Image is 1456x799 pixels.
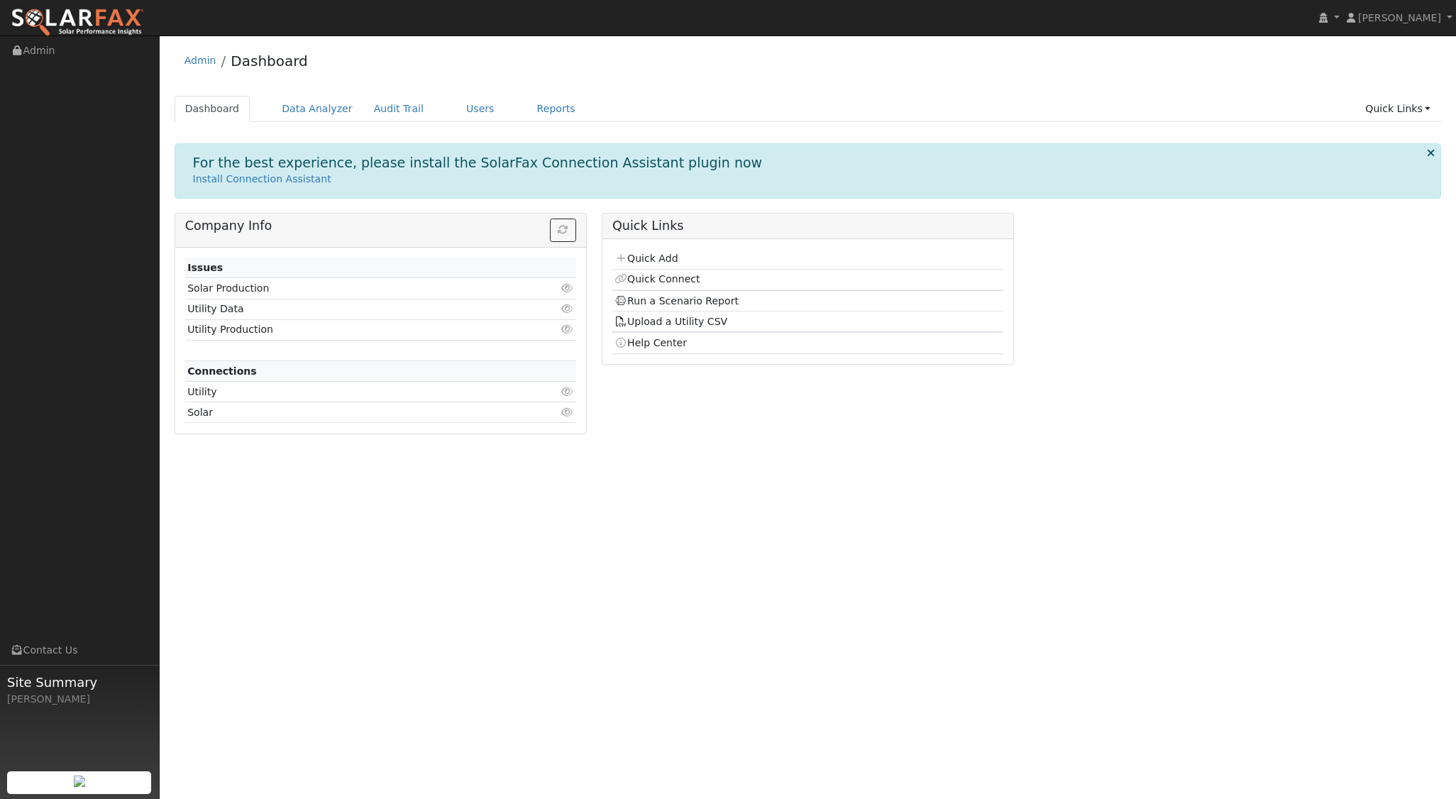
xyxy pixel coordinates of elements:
[187,365,257,377] strong: Connections
[561,387,574,397] i: Click to view
[7,692,152,707] div: [PERSON_NAME]
[185,299,513,319] td: Utility Data
[561,324,574,334] i: Click to view
[456,96,505,122] a: Users
[74,776,85,787] img: retrieve
[363,96,434,122] a: Audit Trail
[184,55,216,66] a: Admin
[561,283,574,293] i: Click to view
[11,8,144,38] img: SolarFax
[1358,12,1441,23] span: [PERSON_NAME]
[185,402,513,423] td: Solar
[614,273,700,285] a: Quick Connect
[526,96,586,122] a: Reports
[614,295,739,307] a: Run a Scenario Report
[1355,96,1441,122] a: Quick Links
[561,304,574,314] i: Click to view
[185,382,513,402] td: Utility
[193,173,331,184] a: Install Connection Assistant
[193,155,763,171] h1: For the best experience, please install the SolarFax Connection Assistant plugin now
[271,96,363,122] a: Data Analyzer
[7,673,152,692] span: Site Summary
[614,337,687,348] a: Help Center
[187,262,223,273] strong: Issues
[185,278,513,299] td: Solar Production
[614,253,678,264] a: Quick Add
[612,219,1003,233] h5: Quick Links
[561,407,574,417] i: Click to view
[231,53,308,70] a: Dashboard
[185,219,576,233] h5: Company Info
[175,96,250,122] a: Dashboard
[185,319,513,340] td: Utility Production
[614,316,727,327] a: Upload a Utility CSV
